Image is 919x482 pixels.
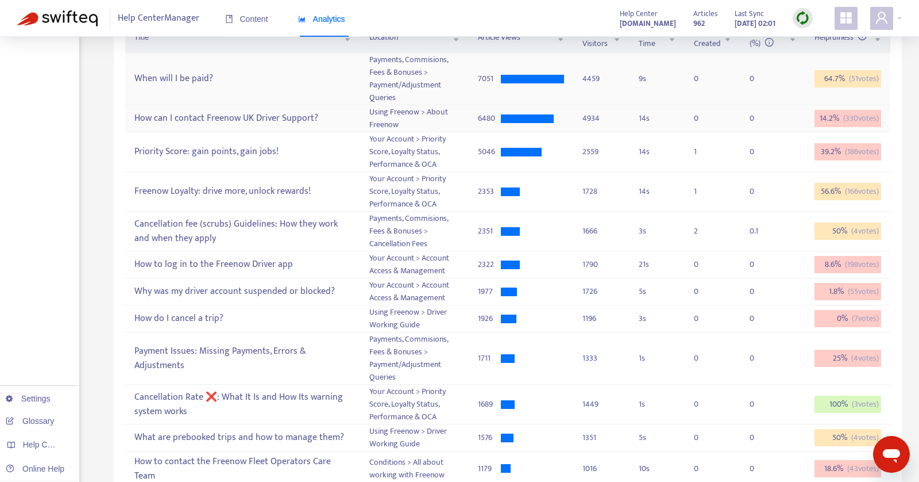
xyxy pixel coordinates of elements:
div: Why was my driver account suspended or blocked? [134,282,351,301]
div: 3 s [639,225,675,238]
span: Helpfulness [814,30,867,44]
div: 7051 [478,72,501,85]
div: 0 [750,462,773,475]
div: 0 [750,185,773,198]
div: 1179 [478,462,501,475]
div: Cancellation Rate ❌: What It Is and How Its warning system works [134,388,351,421]
div: 6480 [478,112,501,125]
div: 0.1 [750,225,773,238]
div: 1790 [582,258,620,271]
iframe: Button to launch messaging window [873,436,910,473]
div: 50 % [814,223,881,240]
span: Analytics [298,14,345,24]
th: Unique Visitors [573,22,630,53]
div: 0 % [814,310,881,327]
th: Article Views [469,22,573,53]
div: 0 [750,312,773,325]
th: Location [360,22,469,53]
a: Settings [6,394,51,403]
div: 0 [750,352,773,365]
div: What are prebooked trips and how to manage them? [134,429,351,447]
div: 14 s [639,112,675,125]
a: Online Help [6,464,64,473]
div: 1689 [478,398,501,411]
div: 0 [750,398,773,411]
div: 14 s [639,185,675,198]
td: Your Account > Priority Score, Loyalty Status, Performance & OCA [360,172,469,212]
div: 50 % [814,429,881,446]
span: ( 51 votes) [849,72,879,85]
div: Cancellation fee (scrubs) Guidelines: How they work and when they apply [134,215,351,248]
div: 25 % [814,350,881,367]
div: 1711 [478,352,501,365]
div: 4459 [582,72,620,85]
div: 2353 [478,185,501,198]
span: Location [369,31,450,44]
td: Your Account > Priority Score, Loyalty Status, Performance & OCA [360,385,469,424]
span: Help Center [620,7,658,20]
div: 0 [694,462,717,475]
span: Reading Time [639,25,666,50]
td: Payments, Commisions, Fees & Bonuses > Payment/Adjustment Queries [360,332,469,385]
div: Payment Issues: Missing Payments, Errors & Adjustments [134,342,351,375]
th: Reading Time [630,22,685,53]
td: Payments, Commisions, Fees & Bonuses > Payment/Adjustment Queries [360,53,469,105]
span: Help Centers [23,440,70,449]
span: ( 198 votes) [845,258,879,271]
div: 10 s [639,462,675,475]
img: Swifteq [17,10,98,26]
div: When will I be paid? [134,70,351,89]
div: 1449 [582,398,620,411]
div: 4934 [582,112,620,125]
div: Freenow Loyalty: drive more, unlock rewards! [134,182,351,201]
div: 1977 [478,285,501,298]
span: Help Center Manager [118,7,199,29]
td: Using Freenow > About Freenow [360,105,469,132]
div: 1726 [582,285,620,298]
div: 0 [750,431,773,444]
div: 18.6 % [814,460,881,477]
span: ( 55 votes) [848,285,879,298]
div: 5 s [639,285,675,298]
div: 21 s [639,258,675,271]
div: 39.2 % [814,143,881,160]
div: 8.6 % [814,256,881,273]
div: 14 s [639,146,675,158]
span: ( 330 votes) [843,112,879,125]
div: 5046 [478,146,501,158]
div: 0 [694,312,717,325]
div: 56.6 % [814,183,881,200]
div: 2351 [478,225,501,238]
div: 9 s [639,72,675,85]
span: ( 4 votes) [851,352,879,365]
a: [DOMAIN_NAME] [620,17,676,30]
div: 0 [694,258,717,271]
div: 64.7 % [814,70,881,87]
td: Your Account > Priority Score, Loyalty Status, Performance & OCA [360,132,469,172]
span: ( 7 votes) [852,312,879,325]
span: book [225,15,233,23]
div: 2559 [582,146,620,158]
span: Unique Visitors [582,25,611,50]
span: Article Views [478,31,555,44]
div: 1333 [582,352,620,365]
span: ( 4 votes) [851,225,879,238]
div: 1351 [582,431,620,444]
span: Last Sync [735,7,764,20]
span: user [875,11,889,25]
div: 2 [694,225,717,238]
div: 100 % [814,396,881,413]
td: Using Freenow > Driver Working Guide [360,305,469,332]
div: 1926 [478,312,501,325]
td: Using Freenow > Driver Working Guide [360,424,469,452]
div: 0 [750,112,773,125]
div: 0 [694,72,717,85]
div: 1196 [582,312,620,325]
div: 0 [750,285,773,298]
div: 0 [750,72,773,85]
span: ( 186 votes) [845,146,879,158]
span: Conversion (%) [750,24,787,50]
div: 0 [694,352,717,365]
div: How can I contact Freenow UK Driver Support? [134,109,351,128]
